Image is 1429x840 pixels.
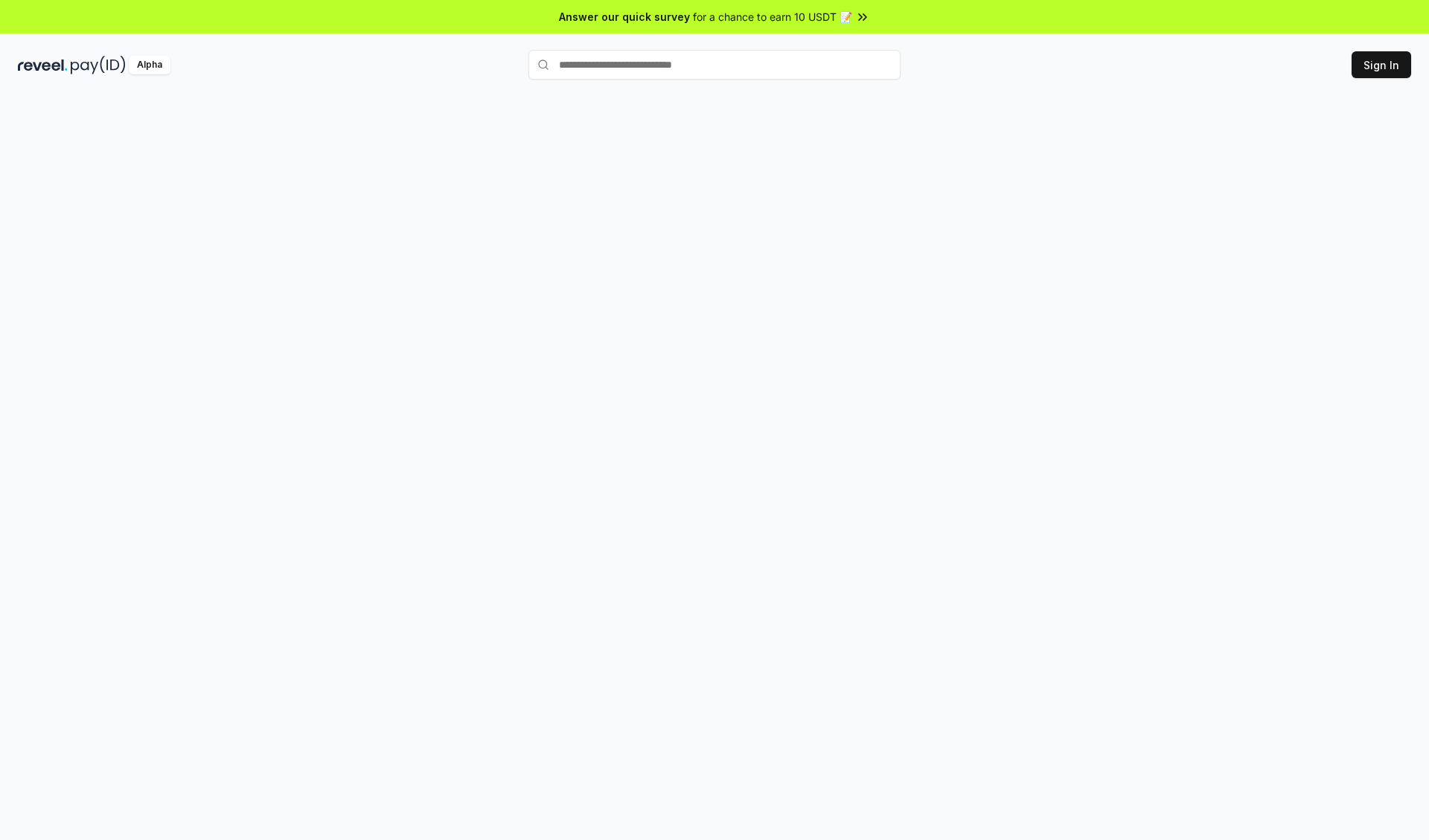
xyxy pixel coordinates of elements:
img: pay_id [71,56,126,74]
span: for a chance to earn 10 USDT 📝 [693,9,852,25]
img: reveel_dark [18,56,68,74]
button: Sign In [1352,51,1411,78]
span: Answer our quick survey [559,9,690,25]
div: Alpha [129,56,170,74]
